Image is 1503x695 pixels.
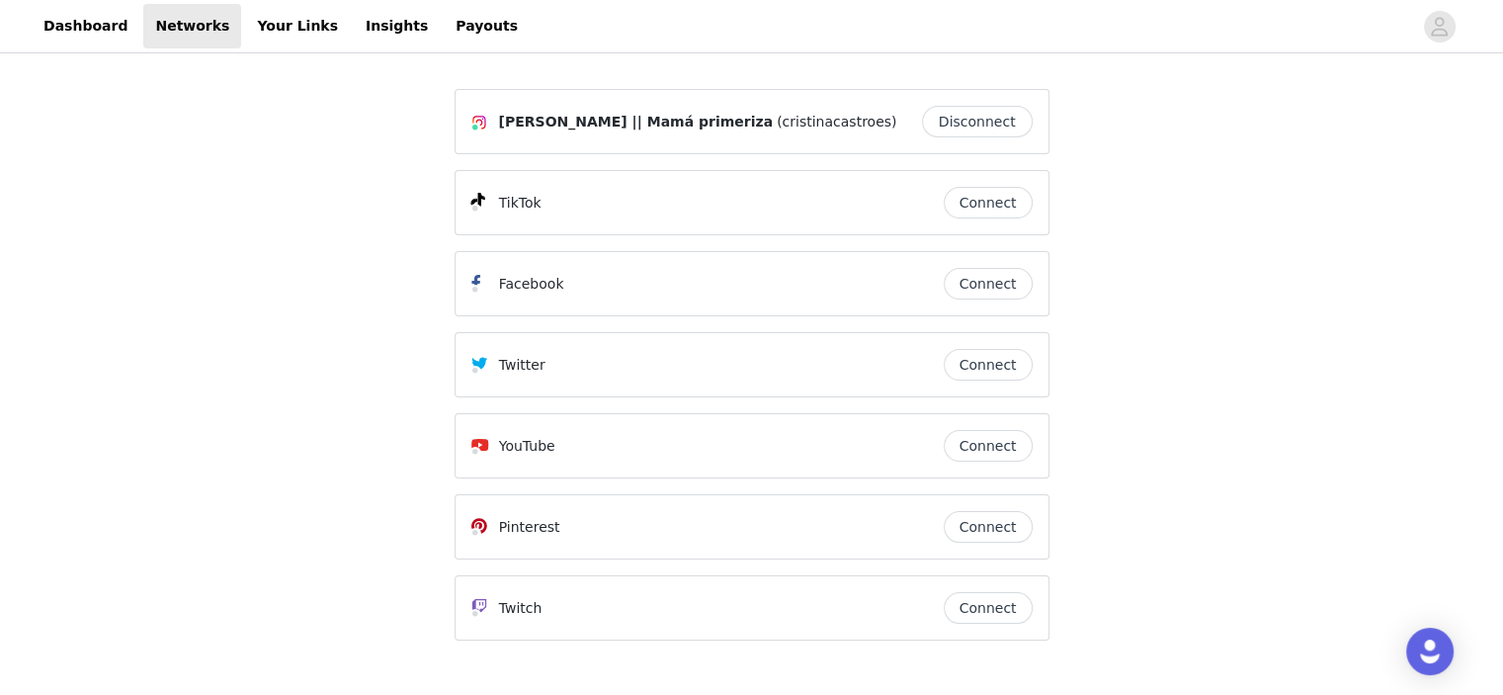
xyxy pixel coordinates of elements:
[499,274,564,295] p: Facebook
[944,187,1033,218] button: Connect
[499,598,543,619] p: Twitch
[944,349,1033,381] button: Connect
[499,193,542,214] p: TikTok
[471,115,487,130] img: Instagram Icon
[499,355,545,376] p: Twitter
[32,4,139,48] a: Dashboard
[245,4,350,48] a: Your Links
[944,430,1033,462] button: Connect
[354,4,440,48] a: Insights
[444,4,530,48] a: Payouts
[499,112,774,132] span: [PERSON_NAME] || Mamá primeriza
[777,112,896,132] span: (cristinacastroes)
[1406,628,1454,675] div: Open Intercom Messenger
[922,106,1033,137] button: Disconnect
[944,268,1033,300] button: Connect
[143,4,241,48] a: Networks
[944,592,1033,624] button: Connect
[499,436,555,457] p: YouTube
[944,511,1033,543] button: Connect
[1430,11,1449,43] div: avatar
[499,517,560,538] p: Pinterest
